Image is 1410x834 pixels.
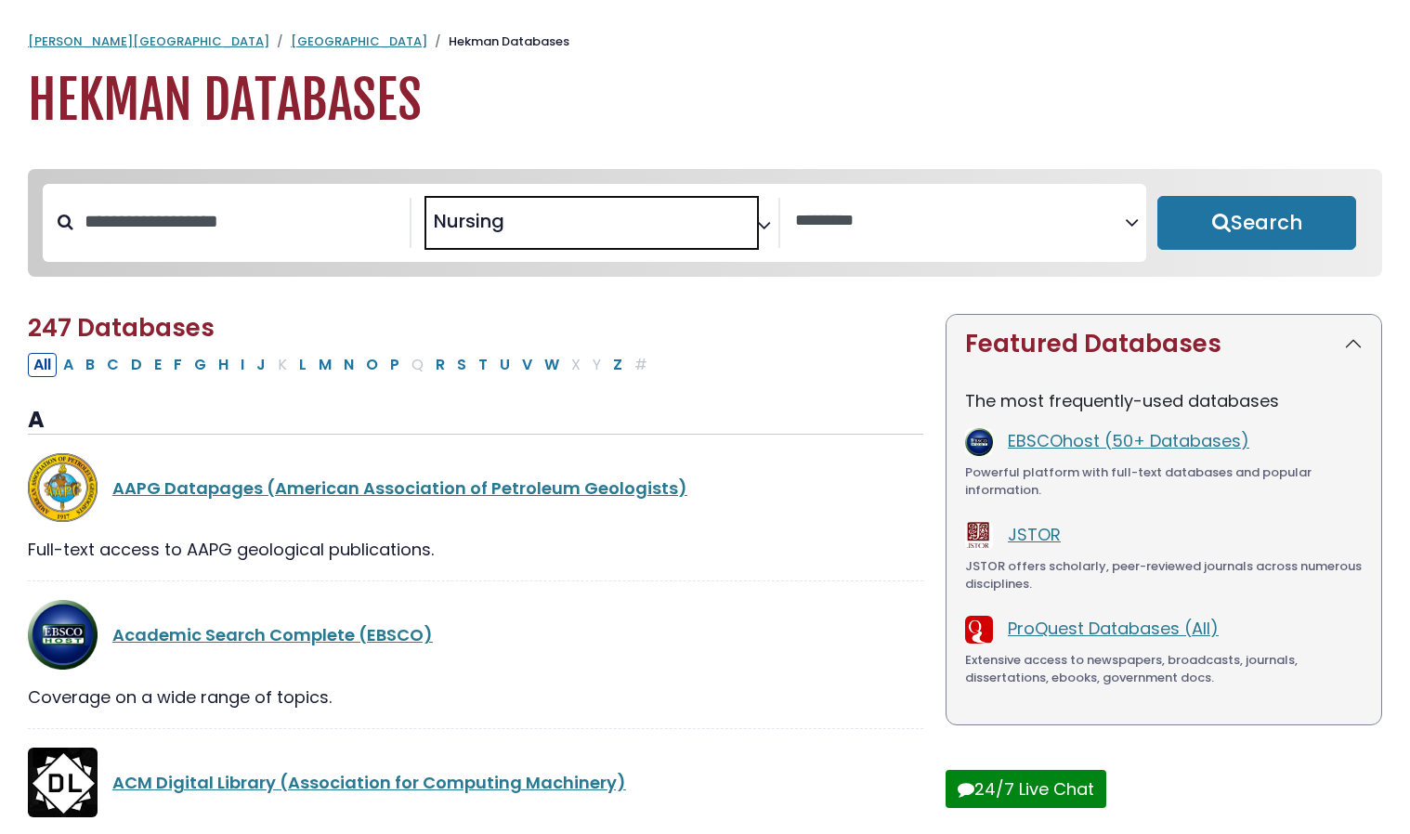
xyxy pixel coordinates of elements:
button: Filter Results Z [607,353,628,377]
button: Filter Results B [80,353,100,377]
button: Filter Results U [494,353,516,377]
p: The most frequently-used databases [965,388,1363,413]
button: Filter Results C [101,353,124,377]
button: Filter Results D [125,353,148,377]
div: Coverage on a wide range of topics. [28,684,923,710]
button: Filter Results H [213,353,234,377]
button: Filter Results L [294,353,312,377]
input: Search database by title or keyword [73,206,410,237]
div: Alpha-list to filter by first letter of database name [28,352,655,375]
button: Featured Databases [947,315,1381,373]
div: Full-text access to AAPG geological publications. [28,537,923,562]
button: 24/7 Live Chat [946,770,1106,808]
textarea: Search [508,217,521,237]
a: EBSCOhost (50+ Databases) [1008,429,1249,452]
button: Filter Results F [168,353,188,377]
a: [GEOGRAPHIC_DATA] [291,33,427,50]
button: Filter Results E [149,353,167,377]
div: Powerful platform with full-text databases and popular information. [965,463,1363,500]
button: Filter Results G [189,353,212,377]
button: Filter Results P [385,353,405,377]
button: Filter Results S [451,353,472,377]
button: Submit for Search Results [1157,196,1356,250]
a: AAPG Datapages (American Association of Petroleum Geologists) [112,476,687,500]
a: ProQuest Databases (All) [1008,617,1219,640]
nav: Search filters [28,169,1382,277]
button: Filter Results R [430,353,450,377]
li: Hekman Databases [427,33,569,51]
button: Filter Results M [313,353,337,377]
button: Filter Results N [338,353,359,377]
div: JSTOR offers scholarly, peer-reviewed journals across numerous disciplines. [965,557,1363,593]
a: [PERSON_NAME][GEOGRAPHIC_DATA] [28,33,269,50]
span: 247 Databases [28,311,215,345]
a: Academic Search Complete (EBSCO) [112,623,433,646]
button: Filter Results W [539,353,565,377]
div: Extensive access to newspapers, broadcasts, journals, dissertations, ebooks, government docs. [965,651,1363,687]
a: ACM Digital Library (Association for Computing Machinery) [112,771,626,794]
button: Filter Results V [516,353,538,377]
button: Filter Results A [58,353,79,377]
button: All [28,353,57,377]
h3: A [28,407,923,435]
button: Filter Results T [473,353,493,377]
li: Nursing [426,207,504,235]
nav: breadcrumb [28,33,1382,51]
textarea: Search [795,212,1126,231]
button: Filter Results I [235,353,250,377]
h1: Hekman Databases [28,70,1382,132]
span: Nursing [434,207,504,235]
button: Filter Results O [360,353,384,377]
a: JSTOR [1008,523,1061,546]
button: Filter Results J [251,353,271,377]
